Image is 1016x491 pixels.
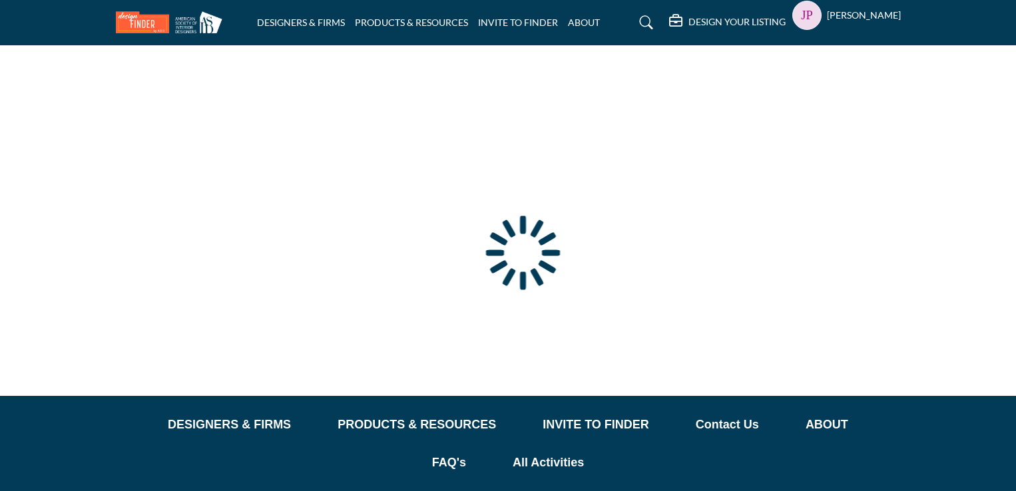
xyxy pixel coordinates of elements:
a: All Activities [513,454,584,472]
div: DESIGN YOUR LISTING [669,15,786,31]
a: FAQ's [432,454,466,472]
button: Show hide supplier dropdown [792,1,822,30]
a: ABOUT [568,17,600,28]
a: DESIGNERS & FIRMS [257,17,345,28]
a: Search [627,12,662,33]
a: INVITE TO FINDER [543,416,649,434]
h5: DESIGN YOUR LISTING [688,16,786,28]
img: Site Logo [116,11,229,33]
a: ABOUT [806,416,848,434]
a: DESIGNERS & FIRMS [168,416,291,434]
a: INVITE TO FINDER [478,17,558,28]
h5: [PERSON_NAME] [827,9,901,22]
a: Contact Us [696,416,759,434]
a: PRODUCTS & RESOURCES [338,416,496,434]
a: PRODUCTS & RESOURCES [355,17,468,28]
